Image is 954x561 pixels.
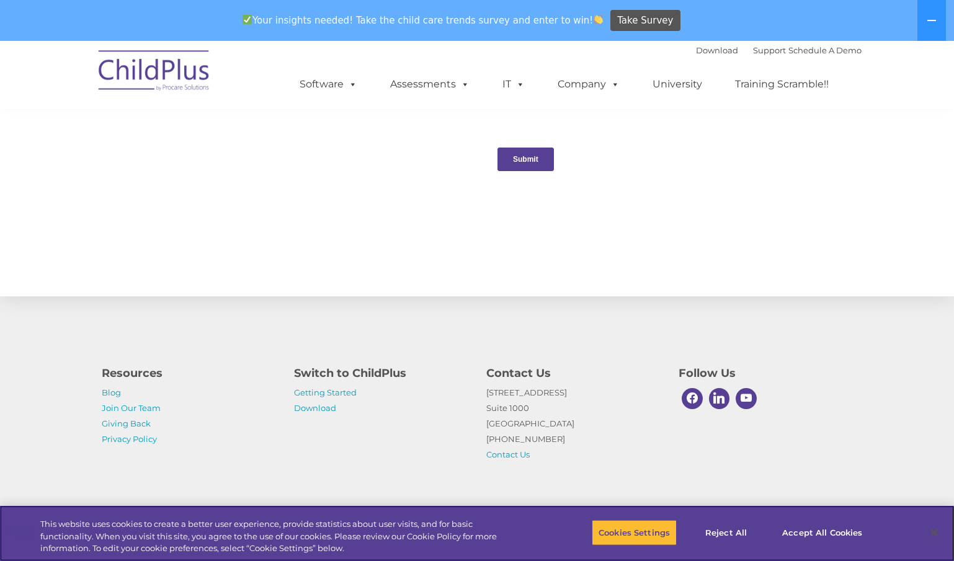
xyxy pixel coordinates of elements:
[679,364,852,382] h4: Follow Us
[687,519,765,546] button: Reject All
[486,364,660,382] h4: Contact Us
[102,364,275,382] h4: Resources
[592,519,677,546] button: Cookies Settings
[486,449,530,459] a: Contact Us
[490,72,537,97] a: IT
[40,518,525,555] div: This website uses cookies to create a better user experience, provide statistics about user visit...
[243,15,252,24] img: ✅
[378,72,482,97] a: Assessments
[753,45,786,55] a: Support
[102,403,161,413] a: Join Our Team
[696,45,862,55] font: |
[640,72,715,97] a: University
[102,434,157,444] a: Privacy Policy
[706,385,733,412] a: Linkedin
[679,385,706,412] a: Facebook
[172,82,210,91] span: Last name
[617,10,673,32] span: Take Survey
[237,8,609,32] span: Your insights needed! Take the child care trends survey and enter to win!
[294,403,336,413] a: Download
[921,519,948,546] button: Close
[287,72,370,97] a: Software
[294,364,468,382] h4: Switch to ChildPlus
[102,387,121,397] a: Blog
[610,10,680,32] a: Take Survey
[733,385,760,412] a: Youtube
[172,133,225,142] span: Phone number
[775,519,869,546] button: Accept All Cookies
[696,45,738,55] a: Download
[102,418,151,428] a: Giving Back
[788,45,862,55] a: Schedule A Demo
[594,15,603,24] img: 👏
[92,42,216,104] img: ChildPlus by Procare Solutions
[486,385,660,462] p: [STREET_ADDRESS] Suite 1000 [GEOGRAPHIC_DATA] [PHONE_NUMBER]
[545,72,632,97] a: Company
[723,72,841,97] a: Training Scramble!!
[294,387,357,397] a: Getting Started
